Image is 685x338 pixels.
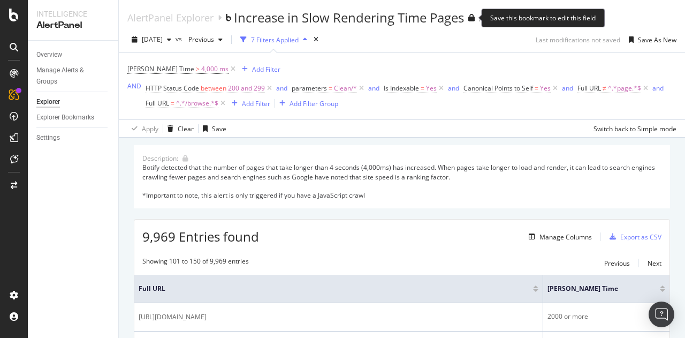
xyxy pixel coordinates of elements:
[142,154,178,163] div: Description:
[146,84,199,93] span: HTTP Status Code
[236,31,311,48] button: 7 Filters Applied
[212,124,226,133] div: Save
[605,228,661,245] button: Export as CSV
[384,84,419,93] span: Is Indexable
[535,84,538,93] span: =
[146,99,169,108] span: Full URL
[238,63,280,76] button: Add Filter
[276,83,287,93] button: and
[479,13,499,24] div: Argos
[290,99,338,108] div: Add Filter Group
[36,132,111,144] a: Settings
[292,84,327,93] span: parameters
[251,35,299,44] div: 7 Filters Applied
[36,49,62,61] div: Overview
[649,302,674,327] div: Open Intercom Messenger
[540,81,551,96] span: Yes
[421,84,424,93] span: =
[577,84,601,93] span: Full URL
[448,83,459,93] button: and
[36,112,111,123] a: Explorer Bookmarks
[142,257,249,269] div: Showing 101 to 150 of 9,969 entries
[589,120,676,137] button: Switch back to Simple mode
[463,84,533,93] span: Canonical Points to Self
[539,232,592,242] div: Manage Columns
[524,230,592,243] button: Manage Columns
[36,96,111,108] a: Explorer
[625,31,676,48] button: Save As New
[201,62,229,77] span: 4,000 ms
[176,34,184,43] span: vs
[184,31,227,48] button: Previous
[36,49,111,61] a: Overview
[178,124,194,133] div: Clear
[638,35,676,44] div: Save As New
[36,65,111,87] a: Manage Alerts & Groups
[593,124,676,133] div: Switch back to Simple mode
[36,132,60,144] div: Settings
[426,81,437,96] span: Yes
[142,228,259,245] span: 9,969 Entries found
[142,163,661,200] div: Botify detected that the number of pages that take longer than 4 seconds (4,000ms) has increased....
[547,284,644,294] span: [PERSON_NAME] Time
[234,9,464,27] div: Increase in Slow Rendering Time Pages
[334,81,357,96] span: Clean/*
[127,64,194,73] span: [PERSON_NAME] Time
[127,120,158,137] button: Apply
[648,257,661,269] button: Next
[311,34,321,45] div: times
[163,120,194,137] button: Clear
[536,35,620,44] div: Last modifications not saved
[228,81,265,96] span: 200 and 299
[275,97,338,110] button: Add Filter Group
[604,259,630,268] div: Previous
[608,81,641,96] span: ^.*page.*$
[547,312,665,321] div: 2000 or more
[139,312,207,322] span: [URL][DOMAIN_NAME]
[368,83,379,93] button: and
[184,35,214,44] span: Previous
[176,96,218,111] span: ^.*/browse.*$
[620,232,661,242] div: Export as CSV
[127,31,176,48] button: [DATE]
[199,120,226,137] button: Save
[36,19,110,32] div: AlertPanel
[196,64,200,73] span: >
[142,35,163,44] span: 2025 Oct. 14th
[648,259,661,268] div: Next
[562,83,573,93] button: and
[604,257,630,269] button: Previous
[481,9,605,27] div: Save this bookmark to edit this field
[36,112,94,123] div: Explorer Bookmarks
[252,65,280,74] div: Add Filter
[36,9,110,19] div: Intelligence
[142,124,158,133] div: Apply
[36,65,101,87] div: Manage Alerts & Groups
[127,81,141,91] div: AND
[127,81,141,91] button: AND
[171,99,174,108] span: =
[201,84,226,93] span: between
[227,97,270,110] button: Add Filter
[139,284,517,294] span: Full URL
[603,84,606,93] span: ≠
[36,96,60,108] div: Explorer
[127,12,214,24] a: AlertPanel Explorer
[329,84,332,93] span: =
[242,99,270,108] div: Add Filter
[652,83,664,93] button: and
